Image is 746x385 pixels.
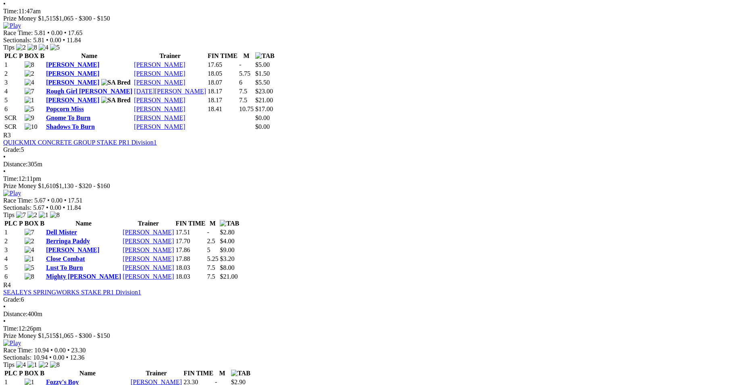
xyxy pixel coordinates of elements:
[67,37,81,43] span: 11.84
[4,370,17,377] span: PLC
[3,44,15,51] span: Tips
[3,347,33,354] span: Race Time:
[3,339,21,347] img: Play
[68,197,83,204] span: 17.51
[63,204,65,211] span: •
[66,354,69,361] span: •
[3,325,19,332] span: Time:
[175,255,206,263] td: 17.88
[50,204,61,211] span: 0.00
[3,15,743,22] div: Prize Money $1,515
[4,114,23,122] td: SCR
[207,105,238,113] td: 18.41
[64,29,67,36] span: •
[175,228,206,236] td: 17.51
[64,197,67,204] span: •
[4,237,23,245] td: 2
[207,96,238,104] td: 18.17
[3,153,6,160] span: •
[3,310,743,318] div: 400m
[16,211,26,219] img: 7
[3,8,743,15] div: 11:47am
[255,106,273,112] span: $17.00
[46,37,48,43] span: •
[25,106,34,113] img: 5
[47,29,50,36] span: •
[46,238,90,244] a: Berringa Paddy
[122,219,174,228] th: Trainer
[3,161,27,168] span: Distance:
[46,204,48,211] span: •
[25,88,34,95] img: 7
[3,0,6,7] span: •
[46,79,99,86] a: [PERSON_NAME]
[255,88,273,95] span: $23.00
[51,29,63,36] span: 0.00
[46,97,99,103] a: [PERSON_NAME]
[3,204,31,211] span: Sectionals:
[3,211,15,218] span: Tips
[3,282,11,288] span: R4
[3,132,11,139] span: R3
[25,61,34,68] img: 8
[220,238,234,244] span: $4.00
[25,238,34,245] img: 2
[46,88,132,95] a: Rough Girl [PERSON_NAME]
[33,204,44,211] span: 5.67
[25,97,34,104] img: 1
[215,369,230,377] th: M
[25,52,39,59] span: BOX
[239,70,250,77] text: 5.75
[19,220,23,227] span: P
[3,146,21,153] span: Grade:
[3,289,141,296] a: SEALEYS SPRINGWORKS STAKE PR1 Division1
[25,79,34,86] img: 4
[46,106,84,112] a: Popcorn Miss
[3,175,19,182] span: Time:
[4,123,23,131] td: SCR
[4,264,23,272] td: 5
[101,97,131,104] img: SA Bred
[3,197,33,204] span: Race Time:
[46,61,99,68] a: [PERSON_NAME]
[3,22,21,29] img: Play
[49,354,52,361] span: •
[50,211,60,219] img: 8
[255,61,270,68] span: $5.00
[123,229,174,236] a: [PERSON_NAME]
[220,220,239,227] img: TAB
[46,369,129,377] th: Name
[34,347,49,354] span: 10.94
[63,37,65,43] span: •
[40,370,44,377] span: B
[123,264,174,271] a: [PERSON_NAME]
[220,255,234,262] span: $3.20
[239,61,241,68] text: -
[207,52,238,60] th: FIN TIME
[25,273,34,280] img: 8
[4,70,23,78] td: 2
[51,197,63,204] span: 0.00
[25,220,39,227] span: BOX
[3,182,743,190] div: Prize Money $1,610
[46,70,99,77] a: [PERSON_NAME]
[4,228,23,236] td: 1
[220,264,234,271] span: $8.00
[207,61,238,69] td: 17.65
[3,146,743,153] div: 5
[183,369,214,377] th: FIN TIME
[47,197,50,204] span: •
[25,70,34,77] img: 2
[123,238,174,244] a: [PERSON_NAME]
[25,255,34,263] img: 1
[46,246,99,253] a: [PERSON_NAME]
[46,114,90,121] a: Gnome To Burn
[4,61,23,69] td: 1
[207,87,238,95] td: 18.17
[207,70,238,78] td: 18.05
[134,70,185,77] a: [PERSON_NAME]
[68,29,83,36] span: 17.65
[207,255,218,262] text: 5.25
[207,264,215,271] text: 7.5
[56,15,110,22] span: $1,065 - $300 - $150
